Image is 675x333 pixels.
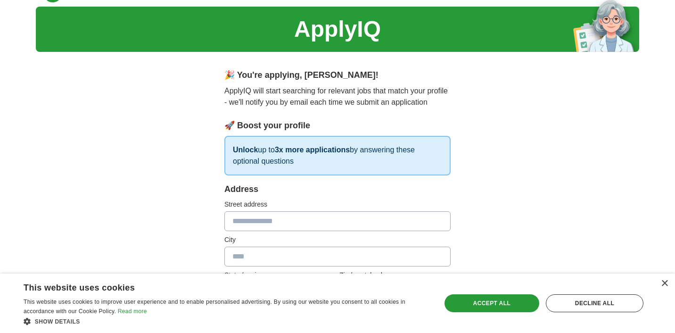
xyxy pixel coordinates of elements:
[224,85,451,108] p: ApplyIQ will start searching for relevant jobs that match your profile - we'll notify you by emai...
[224,119,451,132] div: 🚀 Boost your profile
[233,146,258,154] strong: Unlock
[661,280,668,287] div: Close
[224,183,451,196] div: Address
[224,270,336,280] label: State / region
[275,146,350,154] strong: 3x more applications
[445,294,539,312] div: Accept all
[224,136,451,175] p: up to by answering these optional questions
[294,12,381,46] h1: ApplyIQ
[35,318,80,325] span: Show details
[24,299,405,315] span: This website uses cookies to improve user experience and to enable personalised advertising. By u...
[24,316,428,326] div: Show details
[224,235,451,245] label: City
[24,279,405,293] div: This website uses cookies
[224,200,451,209] label: Street address
[224,69,451,82] div: 🎉 You're applying , [PERSON_NAME] !
[546,294,643,312] div: Decline all
[339,270,451,280] label: Zip / postalcode
[118,308,147,315] a: Read more, opens a new window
